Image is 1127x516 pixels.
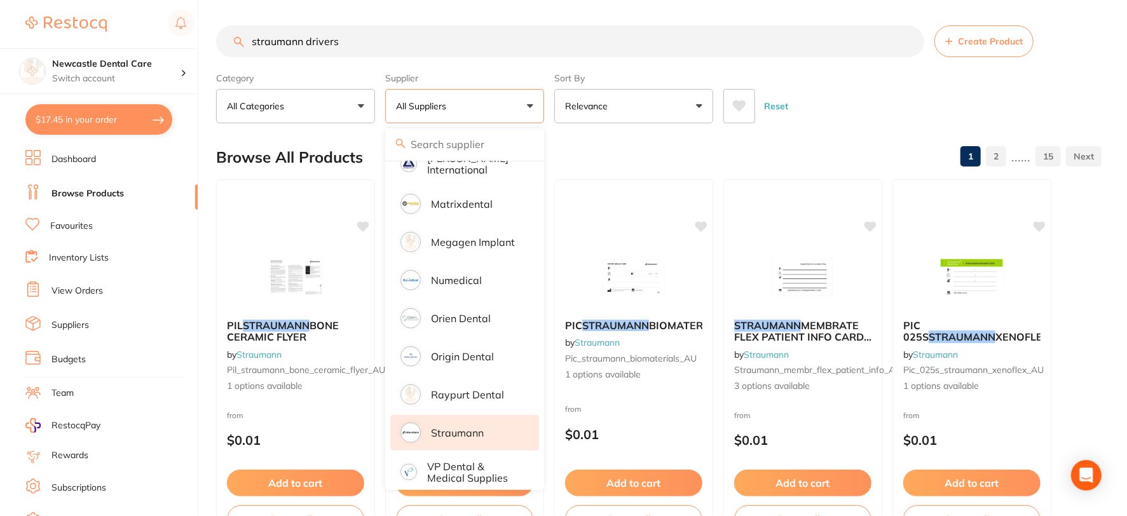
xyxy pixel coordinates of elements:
p: Origin Dental [431,351,494,362]
b: PIC STRAUMANN BIOMATERIALS [565,320,702,331]
img: RestocqPay [25,418,41,433]
span: PIC [565,319,582,332]
em: STRAUMANN [734,319,801,332]
img: Straumann [402,424,419,441]
span: by [734,349,789,360]
img: Raypurt Dental [402,386,419,403]
h4: Newcastle Dental Care [52,58,181,71]
img: Livingstone International [402,158,415,171]
p: Switch account [52,72,181,85]
button: Add to cart [903,470,1041,496]
a: Straumann [744,349,789,360]
button: Add to cart [565,470,702,496]
em: STRAUMANN [243,319,310,332]
span: Create Product [958,36,1023,46]
p: Relevance [565,100,613,112]
img: Orien dental [402,310,419,327]
p: $0.01 [565,427,702,442]
p: Matrixdental [431,198,493,210]
img: Restocq Logo [25,17,107,32]
img: Numedical [402,272,419,289]
span: 3 options available [734,380,871,393]
a: Suppliers [51,319,89,332]
img: Origin Dental [402,348,419,365]
b: STRAUMANN MEMBRATE FLEX PATIENT INFO CARD 15X20 [734,320,871,343]
a: Straumann [236,349,282,360]
a: 2 [986,144,1006,169]
a: Restocq Logo [25,10,107,39]
span: from [227,411,243,420]
a: Browse Products [51,187,124,200]
button: All Categories [216,89,375,123]
a: Budgets [51,353,86,366]
a: View Orders [51,285,103,297]
p: Raypurt Dental [431,389,504,400]
label: Sort By [554,72,713,84]
button: All Suppliers [385,89,544,123]
span: 1 options available [565,369,702,381]
a: Rewards [51,449,88,462]
span: pil_straumann_bone_ceramic_flyer_AU [227,364,385,376]
p: VP Dental & Medical Supplies [427,461,521,484]
span: straumann_membr_flex_patient_info_AU [734,364,901,376]
span: from [903,411,920,420]
span: PIL [227,319,243,332]
span: XENOFLEX [995,330,1049,343]
h2: Browse All Products [216,149,363,166]
p: $0.01 [227,433,364,447]
a: Inventory Lists [49,252,109,264]
a: 1 [960,144,981,169]
button: Add to cart [227,470,364,496]
img: VP Dental & Medical Supplies [402,466,415,479]
b: PIC 025S STRAUMANN XENOFLEX [903,320,1041,343]
button: Add to cart [734,470,871,496]
a: RestocqPay [25,418,100,433]
span: 1 options available [903,380,1041,393]
label: Category [216,72,375,84]
a: Favourites [50,220,93,233]
img: PIC STRAUMANN BIOMATERIALS [592,246,675,309]
p: All Categories [227,100,289,112]
img: PIC 025S STRAUMANN XENOFLEX [931,246,1013,309]
a: Straumann [575,337,620,348]
span: BONE CERAMIC FLYER [227,319,339,343]
a: Subscriptions [51,482,106,494]
a: Team [51,387,74,400]
button: $17.45 in your order [25,104,172,135]
span: from [734,411,751,420]
img: Matrixdental [402,196,419,212]
button: Relevance [554,89,713,123]
span: RestocqPay [51,419,100,432]
a: Dashboard [51,153,96,166]
span: MEMBRATE FLEX PATIENT INFO CARD 15X20 [734,319,871,355]
a: 15 [1035,144,1061,169]
img: STRAUMANN MEMBRATE FLEX PATIENT INFO CARD 15X20 [762,246,844,309]
span: by [227,349,282,360]
input: Search supplier [385,128,544,160]
p: ...... [1011,149,1030,164]
p: $0.01 [903,433,1041,447]
p: All Suppliers [396,100,451,112]
img: Newcastle Dental Care [20,58,45,84]
button: Reset [760,89,792,123]
span: from [565,404,582,414]
p: $0.01 [734,433,871,447]
span: by [565,337,620,348]
span: pic_straumann_biomaterials_AU [565,353,697,364]
span: 1 options available [227,380,364,393]
p: Straumann [431,427,484,438]
input: Search Products [216,25,924,57]
p: Numedical [431,275,482,286]
p: Megagen Implant [431,236,515,248]
span: PIC 025S [903,319,929,343]
em: STRAUMANN [929,330,995,343]
p: [PERSON_NAME] International [427,153,521,176]
span: by [903,349,958,360]
button: Create Product [934,25,1034,57]
a: Straumann [913,349,958,360]
span: pic_025s_straumann_xenoflex_AU [903,364,1044,376]
label: Supplier [385,72,544,84]
b: PIL STRAUMANN BONE CERAMIC FLYER [227,320,364,343]
div: Open Intercom Messenger [1071,460,1102,491]
p: Orien dental [431,313,491,324]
